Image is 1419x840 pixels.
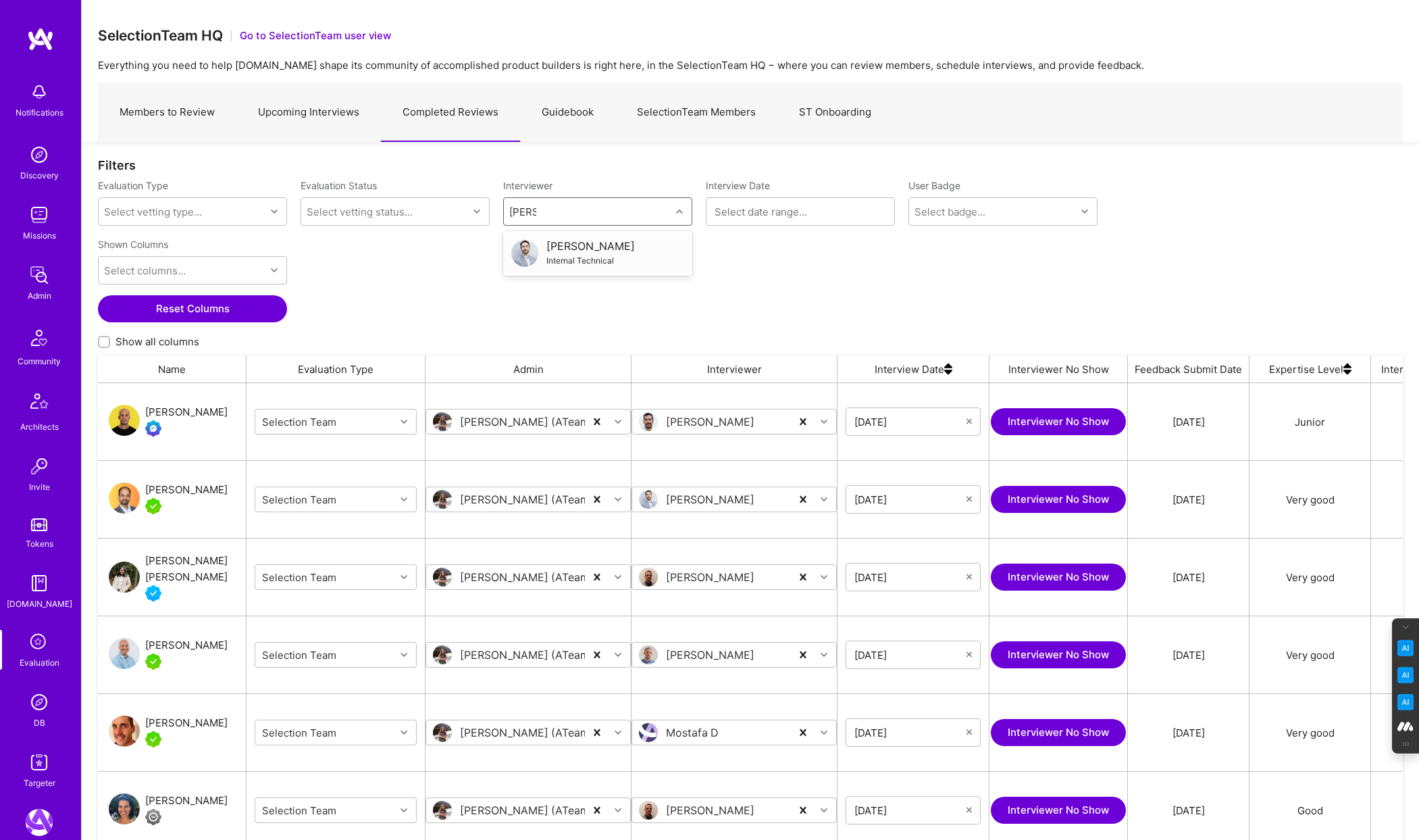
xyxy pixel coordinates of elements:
img: User Avatar [639,568,658,587]
div: [PERSON_NAME] [145,715,228,731]
div: Internal Technical [546,253,635,268]
input: Select Date... [854,415,966,428]
i: icon Chevron [821,729,827,736]
i: icon Chevron [615,418,621,425]
button: Interviewer No Show [991,797,1126,824]
i: icon Chevron [473,208,480,215]
div: Feedback Submit Date [1128,355,1249,382]
div: Expertise Level [1249,355,1371,382]
div: Targeter [24,776,55,790]
img: User Avatar [109,638,140,669]
div: [DATE] [1172,648,1205,662]
div: [PERSON_NAME] [145,404,228,420]
div: Select columns... [104,264,186,278]
div: Admin [425,355,631,382]
img: User Avatar [433,490,452,509]
a: Completed Reviews [381,83,520,142]
img: Vetted A.Teamer [145,585,161,601]
img: User Avatar [109,405,140,436]
img: User Avatar [433,801,452,820]
div: Very good [1249,539,1371,616]
i: icon Chevron [401,574,407,580]
div: [DATE] [1172,726,1205,740]
div: [PERSON_NAME] [145,482,228,498]
button: Reset Columns [98,295,287,322]
div: Missions [23,228,56,243]
i: icon Chevron [821,574,827,580]
img: User Avatar [639,412,658,431]
a: Guidebook [520,83,615,142]
a: User Avatar[PERSON_NAME] [PERSON_NAME]Vetted A.Teamer [109,553,246,601]
div: Notifications [16,105,63,120]
img: User Avatar [433,723,452,742]
img: User Avatar [433,645,452,664]
img: A.Teamer in Residence [145,498,161,514]
h3: SelectionTeam HQ [98,27,223,44]
img: A.Team: Leading A.Team's Marketing & DemandGen [26,809,53,836]
img: User Avatar [433,412,452,431]
a: Upcoming Interviews [236,83,381,142]
i: icon Chevron [821,651,827,658]
img: Key Point Extractor icon [1397,640,1414,656]
div: Interview Date [837,355,989,382]
a: User Avatar[PERSON_NAME]Limited Access [109,793,228,828]
button: Interviewer No Show [991,564,1126,591]
div: [PERSON_NAME] [546,239,635,253]
img: User Avatar [639,645,658,664]
div: Select vetting status... [307,205,413,219]
i: icon Chevron [615,807,621,814]
button: Interviewer No Show [991,408,1126,435]
input: Select Date... [854,648,966,662]
img: User Avatar [511,240,538,267]
div: Very good [1249,616,1371,693]
img: A.Teamer in Residence [145,731,161,747]
div: Junior [1249,383,1371,460]
div: Architects [20,420,59,434]
img: Admin Search [26,689,53,716]
img: discovery [26,141,53,168]
label: Interview Date [706,179,895,192]
i: icon Chevron [401,807,407,814]
img: User Avatar [109,793,140,824]
div: Admin [28,289,51,303]
img: tokens [31,518,47,531]
img: Limited Access [145,809,161,825]
a: ST Onboarding [777,83,893,142]
img: Email Tone Analyzer icon [1397,667,1414,683]
div: Select vetting type... [104,205,202,219]
input: Select Date... [854,726,966,739]
a: User Avatar[PERSON_NAME]A.Teamer in Residence [109,715,228,750]
img: Architects [23,387,55,420]
img: sort [944,355,952,382]
input: Select Date... [854,804,966,817]
img: User Avatar [433,568,452,587]
a: User Avatar[PERSON_NAME]Evaluation Call Booked [109,404,228,439]
img: Community [23,322,55,354]
div: Filters [98,158,1403,172]
img: Skill Targeter [26,749,53,776]
div: [DATE] [1172,493,1205,507]
i: icon Chevron [1081,208,1088,215]
img: User Avatar [109,716,140,747]
i: icon Chevron [401,496,407,503]
a: User Avatar[PERSON_NAME]A.Teamer in Residence [109,637,228,672]
img: sort [1343,355,1351,382]
div: Discovery [20,168,59,182]
div: Name [98,355,247,382]
img: admin teamwork [26,262,53,289]
div: Interviewer [631,355,837,382]
div: [DATE] [1172,570,1205,585]
img: bell [26,78,53,105]
div: Invite [29,480,50,494]
i: icon Chevron [615,729,621,736]
img: A.Teamer in Residence [145,653,161,670]
div: [PERSON_NAME] [145,637,228,653]
img: Invite [26,453,53,480]
a: User Avatar[PERSON_NAME]A.Teamer in Residence [109,482,228,517]
div: Community [18,354,61,368]
i: icon Chevron [615,574,621,580]
img: teamwork [26,201,53,228]
div: Interviewer No Show [989,355,1128,382]
button: Interviewer No Show [991,486,1126,513]
i: icon Chevron [615,496,621,503]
